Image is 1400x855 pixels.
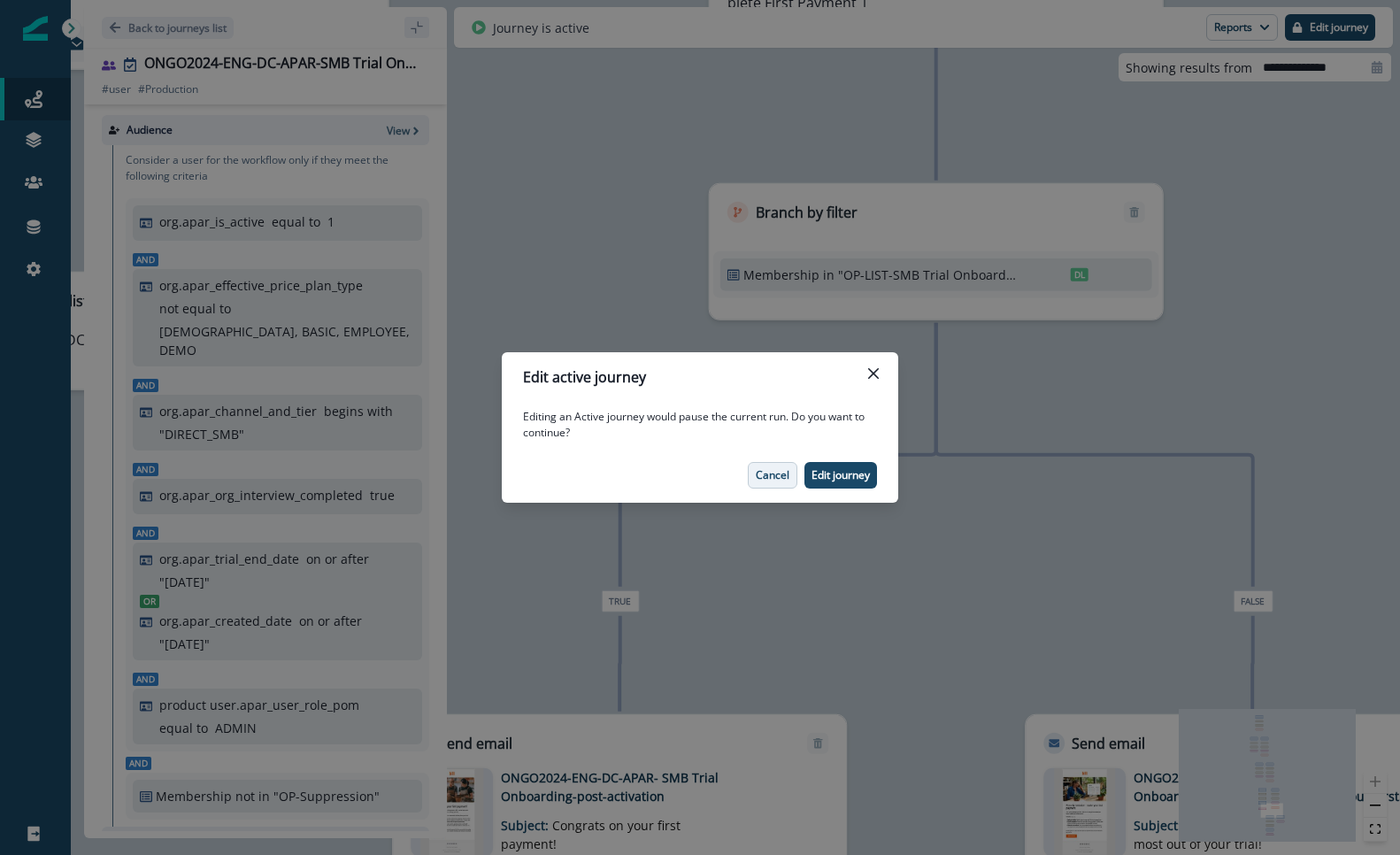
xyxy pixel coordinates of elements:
[804,462,877,489] button: Edit journey
[523,366,646,388] p: Edit active journey
[748,462,797,489] button: Cancel
[756,469,789,481] p: Cancel
[812,469,870,481] p: Edit journey
[859,359,888,388] button: Close
[523,409,877,441] p: Editing an Active journey would pause the current run. Do you want to continue?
